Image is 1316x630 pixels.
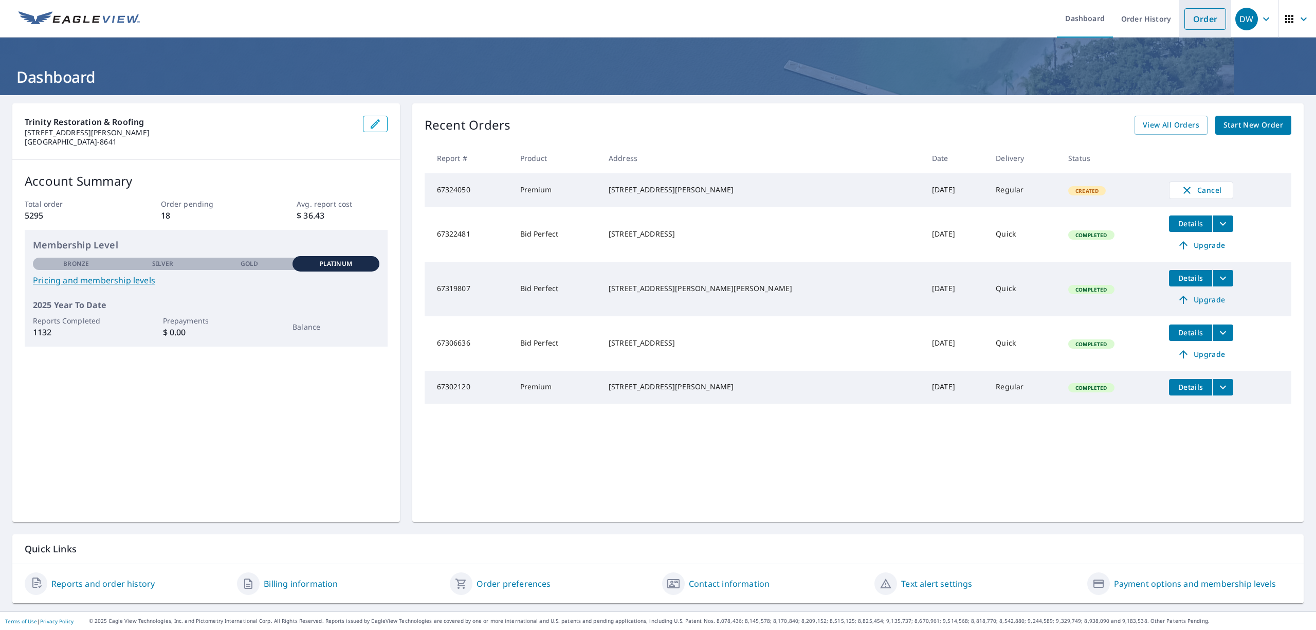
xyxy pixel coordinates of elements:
td: [DATE] [924,207,988,262]
button: filesDropdownBtn-67322481 [1212,215,1233,232]
td: Bid Perfect [512,262,600,316]
p: $ 0.00 [163,326,249,338]
td: 67306636 [425,316,512,371]
button: detailsBtn-67322481 [1169,215,1212,232]
p: Quick Links [25,543,1291,555]
a: Pricing and membership levels [33,274,379,286]
td: Regular [988,371,1060,404]
span: Details [1175,219,1206,228]
p: Trinity Restoration & Roofing [25,116,355,128]
button: detailsBtn-67319807 [1169,270,1212,286]
p: 2025 Year To Date [33,299,379,311]
th: Status [1060,143,1161,173]
p: Gold [241,259,258,268]
a: Privacy Policy [40,618,74,625]
button: filesDropdownBtn-67319807 [1212,270,1233,286]
div: [STREET_ADDRESS][PERSON_NAME] [609,382,916,392]
th: Product [512,143,600,173]
button: Cancel [1169,182,1233,199]
div: [STREET_ADDRESS] [609,338,916,348]
a: Reports and order history [51,578,155,590]
p: Account Summary [25,172,388,190]
td: [DATE] [924,316,988,371]
p: Balance [293,321,379,332]
span: Completed [1069,286,1113,293]
a: Billing information [264,578,338,590]
p: Prepayments [163,315,249,326]
span: Cancel [1180,184,1222,196]
p: $ 36.43 [297,209,387,222]
button: filesDropdownBtn-67302120 [1212,379,1233,395]
td: 67324050 [425,173,512,207]
span: Completed [1069,384,1113,391]
td: [DATE] [924,371,988,404]
a: Payment options and membership levels [1114,578,1276,590]
img: EV Logo [19,11,140,27]
a: Start New Order [1215,116,1291,135]
td: Premium [512,371,600,404]
a: Terms of Use [5,618,37,625]
button: detailsBtn-67306636 [1169,325,1212,341]
td: [DATE] [924,173,988,207]
td: Quick [988,207,1060,262]
th: Report # [425,143,512,173]
a: Contact information [689,578,770,590]
a: Upgrade [1169,292,1233,308]
a: Order [1184,8,1226,30]
span: Upgrade [1175,294,1227,306]
button: detailsBtn-67302120 [1169,379,1212,395]
td: Regular [988,173,1060,207]
p: Reports Completed [33,315,119,326]
span: Created [1069,187,1105,194]
td: Bid Perfect [512,207,600,262]
p: Total order [25,199,115,209]
p: 1132 [33,326,119,338]
th: Date [924,143,988,173]
p: Platinum [320,259,352,268]
td: Quick [988,316,1060,371]
div: DW [1235,8,1258,30]
p: 5295 [25,209,115,222]
td: Quick [988,262,1060,316]
a: Upgrade [1169,237,1233,254]
span: View All Orders [1143,119,1199,132]
p: Avg. report cost [297,199,387,209]
p: 18 [161,209,251,222]
p: Order pending [161,199,251,209]
span: Details [1175,382,1206,392]
p: [STREET_ADDRESS][PERSON_NAME] [25,128,355,137]
div: [STREET_ADDRESS][PERSON_NAME] [609,185,916,195]
a: View All Orders [1135,116,1208,135]
th: Address [600,143,924,173]
span: Details [1175,273,1206,283]
a: Order preferences [477,578,551,590]
span: Upgrade [1175,239,1227,251]
td: Premium [512,173,600,207]
span: Completed [1069,231,1113,239]
a: Upgrade [1169,346,1233,363]
a: Text alert settings [901,578,972,590]
td: 67322481 [425,207,512,262]
p: Membership Level [33,238,379,252]
span: Completed [1069,340,1113,348]
h1: Dashboard [12,66,1304,87]
span: Details [1175,328,1206,337]
th: Delivery [988,143,1060,173]
p: | [5,618,74,624]
span: Upgrade [1175,348,1227,361]
td: 67319807 [425,262,512,316]
p: Recent Orders [425,116,511,135]
p: © 2025 Eagle View Technologies, Inc. and Pictometry International Corp. All Rights Reserved. Repo... [89,617,1311,625]
p: [GEOGRAPHIC_DATA]-8641 [25,137,355,147]
p: Bronze [63,259,89,268]
button: filesDropdownBtn-67306636 [1212,325,1233,341]
span: Start New Order [1223,119,1283,132]
div: [STREET_ADDRESS][PERSON_NAME][PERSON_NAME] [609,283,916,294]
div: [STREET_ADDRESS] [609,229,916,239]
td: Bid Perfect [512,316,600,371]
td: [DATE] [924,262,988,316]
td: 67302120 [425,371,512,404]
p: Silver [152,259,174,268]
